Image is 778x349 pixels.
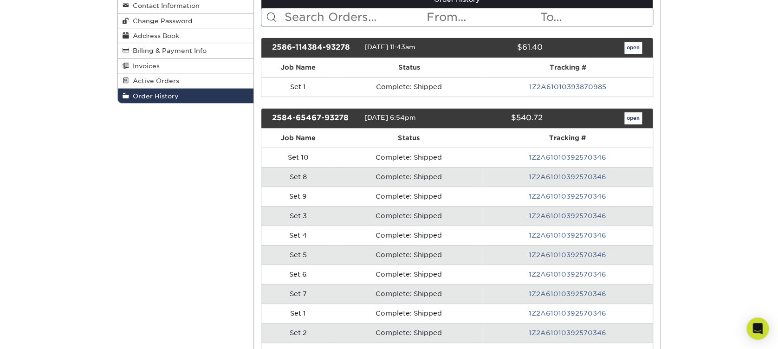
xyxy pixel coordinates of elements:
a: 1Z2A61010392570346 [529,251,606,259]
td: Set 10 [261,148,335,167]
span: Active Orders [129,77,179,84]
div: 2586-114384-93278 [265,42,364,54]
a: 1Z2A61010392570346 [529,193,606,200]
td: Set 2 [261,323,335,343]
a: 1Z2A61010392570346 [529,212,606,220]
td: Complete: Shipped [335,323,482,343]
a: 1Z2A61010393870985 [529,83,606,90]
div: $540.72 [450,112,549,124]
span: Order History [129,92,179,100]
a: 1Z2A61010392570346 [529,310,606,317]
td: Complete: Shipped [335,167,482,187]
span: Contact Information [129,2,200,9]
div: $61.40 [450,42,549,54]
td: Set 1 [261,77,335,97]
span: Billing & Payment Info [129,47,207,54]
th: Tracking # [483,58,653,77]
a: Active Orders [118,73,253,88]
input: Search Orders... [284,8,426,26]
td: Set 4 [261,226,335,245]
iframe: Google Customer Reviews [2,321,79,346]
td: Complete: Shipped [335,265,482,284]
td: Set 5 [261,245,335,265]
td: Complete: Shipped [335,77,483,97]
td: Set 6 [261,265,335,284]
a: 1Z2A61010392570346 [529,290,606,297]
a: Change Password [118,13,253,28]
th: Tracking # [482,129,653,148]
input: To... [539,8,653,26]
a: 1Z2A61010392570346 [529,271,606,278]
th: Status [335,58,483,77]
td: Set 8 [261,167,335,187]
td: Set 3 [261,206,335,226]
span: [DATE] 11:43am [364,43,415,51]
th: Job Name [261,129,335,148]
td: Complete: Shipped [335,245,482,265]
a: Address Book [118,28,253,43]
div: 2584-65467-93278 [265,112,364,124]
td: Complete: Shipped [335,284,482,304]
td: Set 1 [261,304,335,323]
a: 1Z2A61010392570346 [529,329,606,336]
td: Set 9 [261,187,335,206]
td: Complete: Shipped [335,226,482,245]
a: open [624,112,642,124]
span: [DATE] 6:54pm [364,114,416,121]
a: 1Z2A61010392570346 [529,173,606,181]
th: Job Name [261,58,335,77]
span: Change Password [129,17,193,25]
td: Set 7 [261,284,335,304]
input: From... [426,8,539,26]
th: Status [335,129,482,148]
span: Address Book [129,32,179,39]
a: open [624,42,642,54]
td: Complete: Shipped [335,206,482,226]
span: Invoices [129,62,160,70]
a: Billing & Payment Info [118,43,253,58]
td: Complete: Shipped [335,187,482,206]
a: 1Z2A61010392570346 [529,154,606,161]
a: Order History [118,89,253,103]
a: 1Z2A61010392570346 [529,232,606,239]
td: Complete: Shipped [335,304,482,323]
a: Invoices [118,58,253,73]
div: Open Intercom Messenger [746,317,769,340]
td: Complete: Shipped [335,148,482,167]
